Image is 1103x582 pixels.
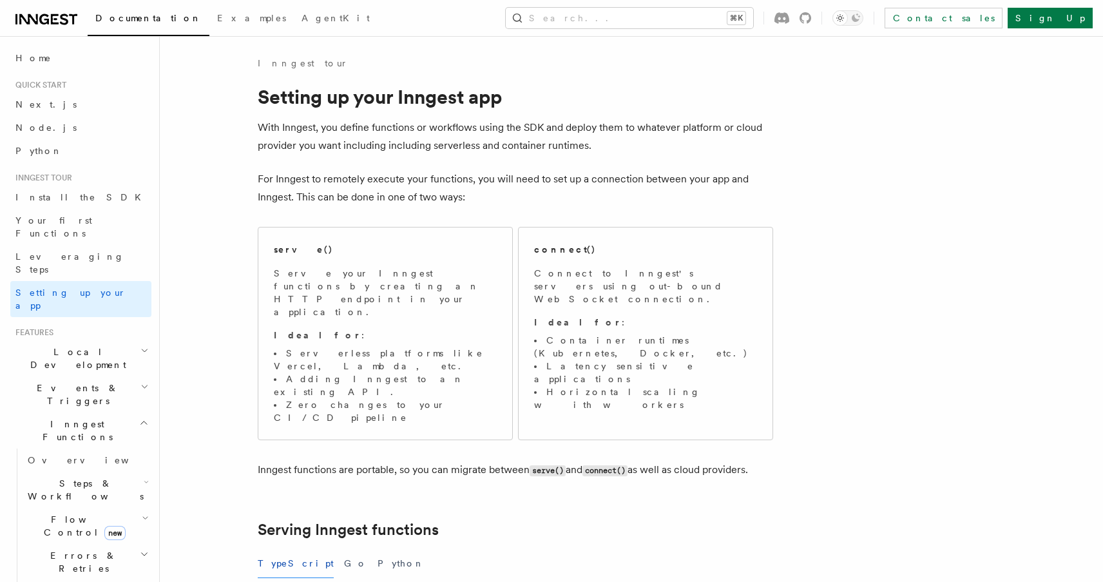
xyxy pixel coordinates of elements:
[23,513,142,539] span: Flow Control
[10,209,151,245] a: Your first Functions
[258,521,439,539] a: Serving Inngest functions
[534,334,757,360] li: Container runtimes (Kubernetes, Docker, etc.)
[530,465,566,476] code: serve()
[10,327,53,338] span: Features
[258,227,513,440] a: serve()Serve your Inngest functions by creating an HTTP endpoint in your application.Ideal for:Se...
[10,382,140,407] span: Events & Triggers
[10,345,140,371] span: Local Development
[832,10,863,26] button: Toggle dark mode
[23,477,144,503] span: Steps & Workflows
[534,385,757,411] li: Horizontal scaling with workers
[506,8,753,28] button: Search...⌘K
[15,287,126,311] span: Setting up your app
[95,13,202,23] span: Documentation
[23,508,151,544] button: Flow Controlnew
[258,57,348,70] a: Inngest tour
[534,267,757,306] p: Connect to Inngest's servers using out-bound WebSocket connection.
[534,360,757,385] li: Latency sensitive applications
[10,186,151,209] a: Install the SDK
[15,146,62,156] span: Python
[104,526,126,540] span: new
[15,52,52,64] span: Home
[10,245,151,281] a: Leveraging Steps
[88,4,209,36] a: Documentation
[15,192,149,202] span: Install the SDK
[378,549,425,578] button: Python
[10,418,139,443] span: Inngest Functions
[534,316,757,329] p: :
[23,544,151,580] button: Errors & Retries
[10,116,151,139] a: Node.js
[15,99,77,110] span: Next.js
[534,317,622,327] strong: Ideal for
[274,330,361,340] strong: Ideal for
[1008,8,1093,28] a: Sign Up
[28,455,160,465] span: Overview
[15,251,124,275] span: Leveraging Steps
[258,549,334,578] button: TypeScript
[274,398,497,424] li: Zero changes to your CI/CD pipeline
[518,227,773,440] a: connect()Connect to Inngest's servers using out-bound WebSocket connection.Ideal for:Container ru...
[10,80,66,90] span: Quick start
[274,267,497,318] p: Serve your Inngest functions by creating an HTTP endpoint in your application.
[274,243,333,256] h2: serve()
[209,4,294,35] a: Examples
[10,173,72,183] span: Inngest tour
[23,449,151,472] a: Overview
[274,347,497,373] li: Serverless platforms like Vercel, Lambda, etc.
[23,472,151,508] button: Steps & Workflows
[10,46,151,70] a: Home
[15,122,77,133] span: Node.js
[10,340,151,376] button: Local Development
[274,329,497,342] p: :
[258,170,773,206] p: For Inngest to remotely execute your functions, you will need to set up a connection between your...
[302,13,370,23] span: AgentKit
[294,4,378,35] a: AgentKit
[344,549,367,578] button: Go
[534,243,596,256] h2: connect()
[582,465,628,476] code: connect()
[10,93,151,116] a: Next.js
[258,461,773,480] p: Inngest functions are portable, so you can migrate between and as well as cloud providers.
[217,13,286,23] span: Examples
[727,12,745,24] kbd: ⌘K
[258,85,773,108] h1: Setting up your Inngest app
[885,8,1002,28] a: Contact sales
[10,139,151,162] a: Python
[23,549,140,575] span: Errors & Retries
[15,215,92,238] span: Your first Functions
[10,412,151,449] button: Inngest Functions
[274,373,497,398] li: Adding Inngest to an existing API.
[258,119,773,155] p: With Inngest, you define functions or workflows using the SDK and deploy them to whatever platfor...
[10,376,151,412] button: Events & Triggers
[10,281,151,317] a: Setting up your app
